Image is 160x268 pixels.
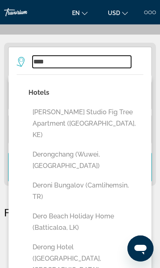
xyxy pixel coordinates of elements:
[127,235,153,261] iframe: Button to launch messaging window
[28,105,143,143] button: [PERSON_NAME] Studio Fig Tree Apartment ([GEOGRAPHIC_DATA], KE)
[28,147,143,174] button: Derongchang (Wuwei, [GEOGRAPHIC_DATA])
[8,81,152,110] button: Check in and out dates
[68,7,92,19] button: Change language
[108,10,120,16] span: USD
[28,87,143,98] p: Hotels
[104,7,132,19] button: Change currency
[8,153,152,182] button: Search
[72,10,80,16] span: en
[4,206,156,218] h2: Featured Destinations
[28,178,143,205] button: Deroni Bungalov (Camlihemsin, TR)
[28,209,143,235] button: Dero Beach Holiday Home (Batticaloa, LK)
[8,47,152,182] div: Search widget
